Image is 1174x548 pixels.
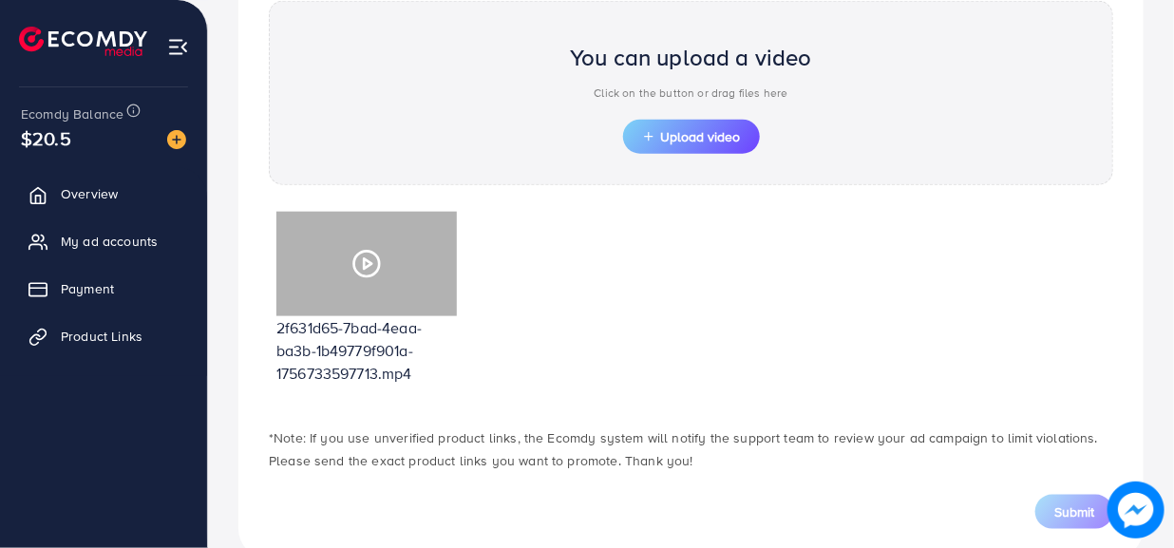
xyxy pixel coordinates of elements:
[1035,495,1113,529] button: Submit
[61,327,142,346] span: Product Links
[1108,482,1165,539] img: image
[14,222,193,260] a: My ad accounts
[21,124,71,152] span: $20.5
[167,36,189,58] img: menu
[19,27,147,56] img: logo
[14,175,193,213] a: Overview
[623,120,760,154] button: Upload video
[61,184,118,203] span: Overview
[14,317,193,355] a: Product Links
[61,232,158,251] span: My ad accounts
[642,130,741,143] span: Upload video
[14,270,193,308] a: Payment
[269,426,1113,472] p: *Note: If you use unverified product links, the Ecomdy system will notify the support team to rev...
[570,82,812,104] p: Click on the button or drag files here
[167,130,186,149] img: image
[570,44,812,71] h2: You can upload a video
[276,316,457,385] p: 2f631d65-7bad-4eaa-ba3b-1b49779f901a-1756733597713.mp4
[21,104,123,123] span: Ecomdy Balance
[61,279,114,298] span: Payment
[1054,502,1094,521] span: Submit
